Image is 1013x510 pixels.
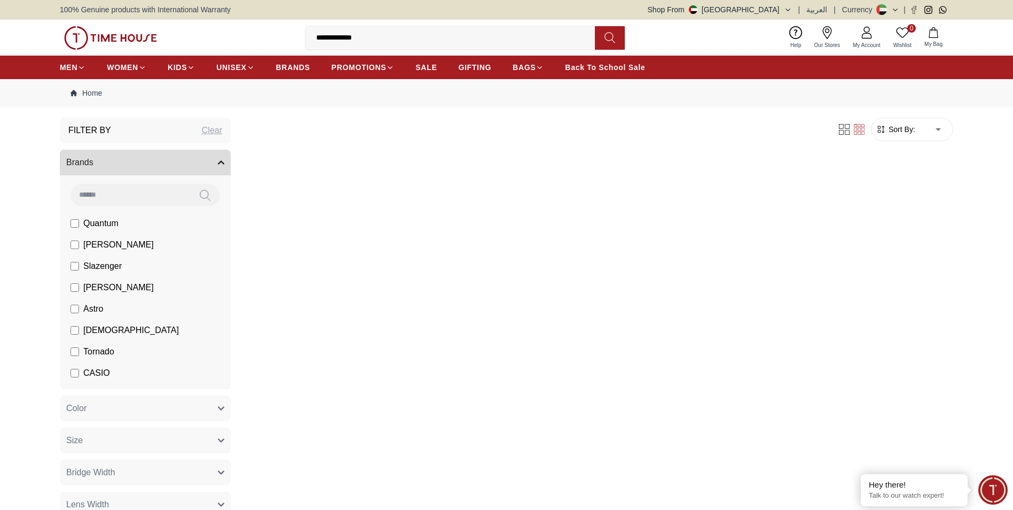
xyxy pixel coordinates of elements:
[216,62,246,73] span: UNISEX
[70,283,79,292] input: [PERSON_NAME]
[202,124,222,137] div: Clear
[798,4,800,15] span: |
[60,428,231,453] button: Size
[458,62,491,73] span: GIFTING
[83,324,179,337] span: [DEMOGRAPHIC_DATA]
[907,24,916,33] span: 0
[70,347,79,356] input: Tornado
[83,367,110,380] span: CASIO
[939,6,947,14] a: Whatsapp
[83,260,122,273] span: Slazenger
[869,491,960,500] p: Talk to our watch expert!
[689,5,697,14] img: United Arab Emirates
[70,262,79,271] input: Slazenger
[513,58,544,77] a: BAGS
[565,62,645,73] span: Back To School Sale
[784,24,808,51] a: Help
[64,26,157,50] img: ...
[889,41,916,49] span: Wishlist
[332,58,395,77] a: PROMOTIONS
[910,6,918,14] a: Facebook
[70,219,79,228] input: Quantum
[458,58,491,77] a: GIFTING
[216,58,254,77] a: UNISEX
[83,238,154,251] span: [PERSON_NAME]
[924,6,932,14] a: Instagram
[83,345,114,358] span: Tornado
[107,62,138,73] span: WOMEN
[168,58,195,77] a: KIDS
[168,62,187,73] span: KIDS
[83,388,116,401] span: CITIZEN
[68,124,111,137] h3: Filter By
[60,4,231,15] span: 100% Genuine products with International Warranty
[70,305,79,313] input: Astro
[83,217,119,230] span: Quantum
[332,62,387,73] span: PROMOTIONS
[70,241,79,249] input: [PERSON_NAME]
[66,434,83,447] span: Size
[415,58,437,77] a: SALE
[842,4,877,15] div: Currency
[869,480,960,490] div: Hey there!
[904,4,906,15] span: |
[60,150,231,175] button: Brands
[920,40,947,48] span: My Bag
[849,41,885,49] span: My Account
[66,466,115,479] span: Bridge Width
[810,41,844,49] span: Our Stores
[648,4,792,15] button: Shop From[GEOGRAPHIC_DATA]
[918,25,949,50] button: My Bag
[565,58,645,77] a: Back To School Sale
[66,156,93,169] span: Brands
[83,303,103,315] span: Astro
[60,58,85,77] a: MEN
[276,62,310,73] span: BRANDS
[513,62,536,73] span: BAGS
[887,24,918,51] a: 0Wishlist
[60,460,231,485] button: Bridge Width
[83,281,154,294] span: [PERSON_NAME]
[60,79,953,107] nav: Breadcrumb
[415,62,437,73] span: SALE
[808,24,846,51] a: Our Stores
[276,58,310,77] a: BRANDS
[876,124,915,135] button: Sort By:
[70,88,102,98] a: Home
[60,62,77,73] span: MEN
[66,402,87,415] span: Color
[806,4,827,15] button: العربية
[886,124,915,135] span: Sort By:
[60,396,231,421] button: Color
[834,4,836,15] span: |
[978,475,1008,505] div: Chat Widget
[107,58,146,77] a: WOMEN
[786,41,806,49] span: Help
[70,369,79,377] input: CASIO
[70,326,79,335] input: [DEMOGRAPHIC_DATA]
